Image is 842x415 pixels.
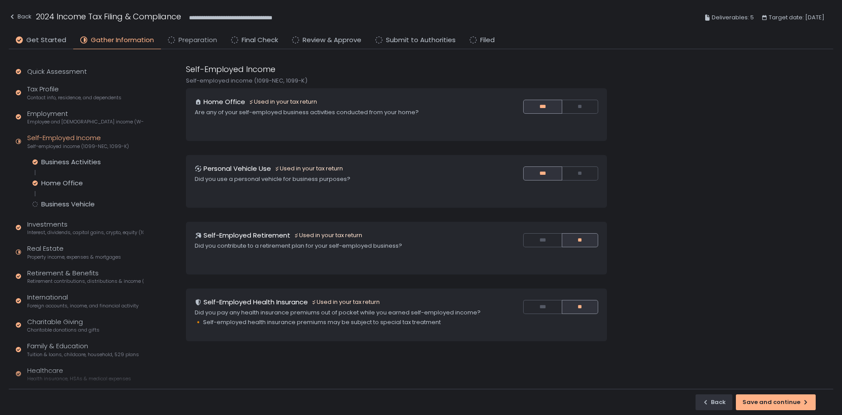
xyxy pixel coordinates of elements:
span: Submit to Authorities [386,35,456,45]
div: Employment [27,109,143,126]
div: Back [702,398,726,406]
span: Tuition & loans, childcare, household, 529 plans [27,351,139,358]
div: Tax Profile [27,84,121,101]
div: Family & Education [27,341,139,358]
div: Used in your tax return [311,298,380,306]
h1: Self-Employed Health Insurance [203,297,308,307]
div: Back [9,11,32,22]
div: Real Estate [27,244,121,260]
span: Target date: [DATE] [769,12,824,23]
span: Employee and [DEMOGRAPHIC_DATA] income (W-2s) [27,119,143,125]
h1: 2024 Income Tax Filing & Compliance [36,11,181,22]
button: Back [696,394,732,410]
div: Did you pay any health insurance premiums out of pocket while you earned self-employed income? [195,309,488,317]
div: Healthcare [27,366,131,383]
button: Save and continue [736,394,816,410]
div: Quick Assessment [27,67,87,77]
span: Get Started [26,35,66,45]
div: Did you contribute to a retirement plan for your self-employed business? [195,242,488,250]
span: Final Check [242,35,278,45]
div: Used in your tax return [249,98,317,106]
div: Charitable Giving [27,317,100,334]
div: Are any of your self-employed business activities conducted from your home? [195,108,488,116]
div: Business Vehicle [41,200,95,209]
span: Preparation [178,35,217,45]
span: Retirement contributions, distributions & income (1099-R, 5498) [27,278,143,285]
div: Business Activities [41,158,101,166]
span: Interest, dividends, capital gains, crypto, equity (1099s, K-1s) [27,229,143,236]
div: Used in your tax return [275,165,343,173]
div: Investments [27,220,143,236]
h1: Self-Employed Income [186,63,275,75]
div: Did you use a personal vehicle for business purposes? [195,175,488,183]
h1: Personal Vehicle Use [203,164,271,174]
span: Filed [480,35,495,45]
span: Review & Approve [303,35,361,45]
span: Self-employed income (1099-NEC, 1099-K) [27,143,129,150]
span: Property income, expenses & mortgages [27,254,121,260]
span: Charitable donations and gifts [27,327,100,333]
div: Retirement & Benefits [27,268,143,285]
h1: Home Office [203,97,245,107]
span: Gather Information [91,35,154,45]
div: Save and continue [742,398,809,406]
div: Self-Employed Income [27,133,129,150]
div: International [27,292,139,309]
span: Deliverables: 5 [712,12,754,23]
div: Used in your tax return [294,231,362,239]
div: 🔸 Self-employed health insurance premiums may be subject to special tax treatment [195,318,488,326]
div: Home Office [41,179,83,188]
h1: Self-Employed Retirement [203,231,290,241]
span: Contact info, residence, and dependents [27,94,121,101]
span: Foreign accounts, income, and financial activity [27,303,139,309]
span: Health insurance, HSAs & medical expenses [27,375,131,382]
div: Self-employed income (1099-NEC, 1099-K) [186,77,607,85]
button: Back [9,11,32,25]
